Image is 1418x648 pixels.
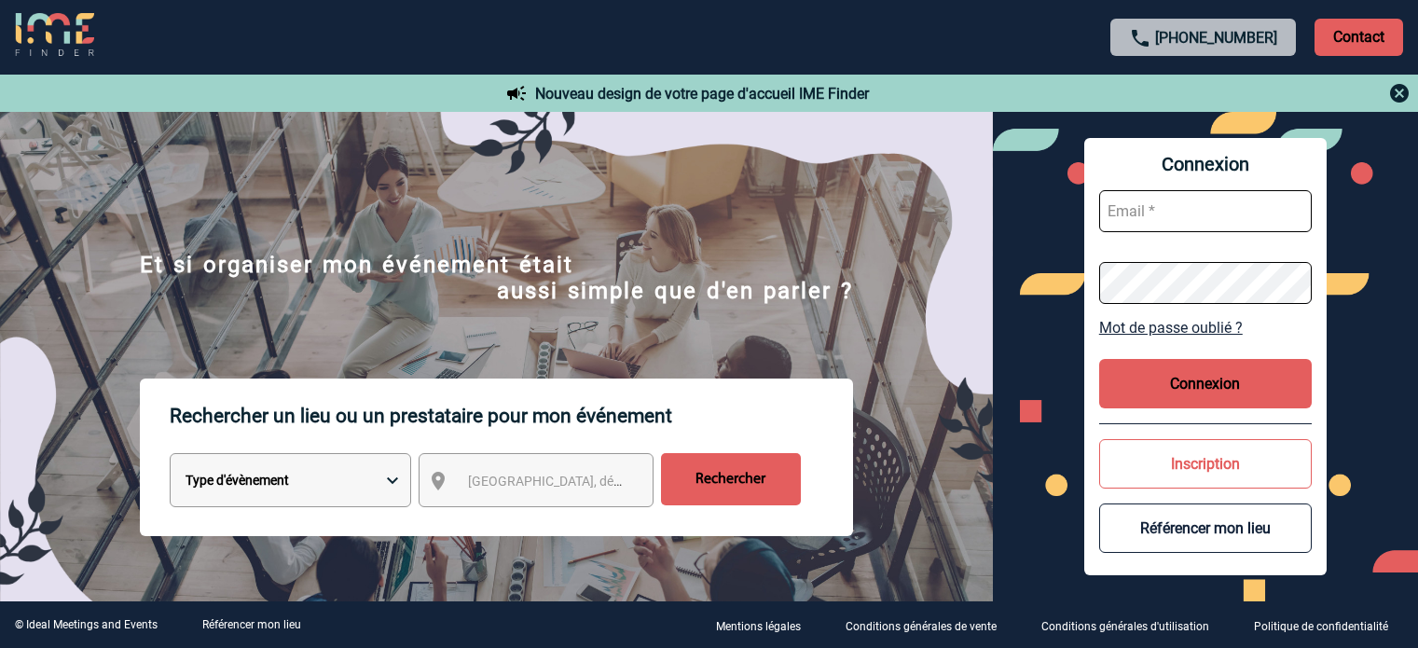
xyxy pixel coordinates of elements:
[1099,153,1312,175] span: Connexion
[1099,190,1312,232] input: Email *
[1155,29,1277,47] a: [PHONE_NUMBER]
[202,618,301,631] a: Référencer mon lieu
[1099,503,1312,553] button: Référencer mon lieu
[15,618,158,631] div: © Ideal Meetings and Events
[701,616,831,634] a: Mentions légales
[1254,620,1388,633] p: Politique de confidentialité
[661,453,801,505] input: Rechercher
[1315,19,1403,56] p: Contact
[1129,27,1151,49] img: call-24-px.png
[846,620,997,633] p: Conditions générales de vente
[1026,616,1239,634] a: Conditions générales d'utilisation
[468,474,727,489] span: [GEOGRAPHIC_DATA], département, région...
[170,379,853,453] p: Rechercher un lieu ou un prestataire pour mon événement
[716,620,801,633] p: Mentions légales
[1041,620,1209,633] p: Conditions générales d'utilisation
[1099,359,1312,408] button: Connexion
[1239,616,1418,634] a: Politique de confidentialité
[831,616,1026,634] a: Conditions générales de vente
[1099,439,1312,489] button: Inscription
[1099,319,1312,337] a: Mot de passe oublié ?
